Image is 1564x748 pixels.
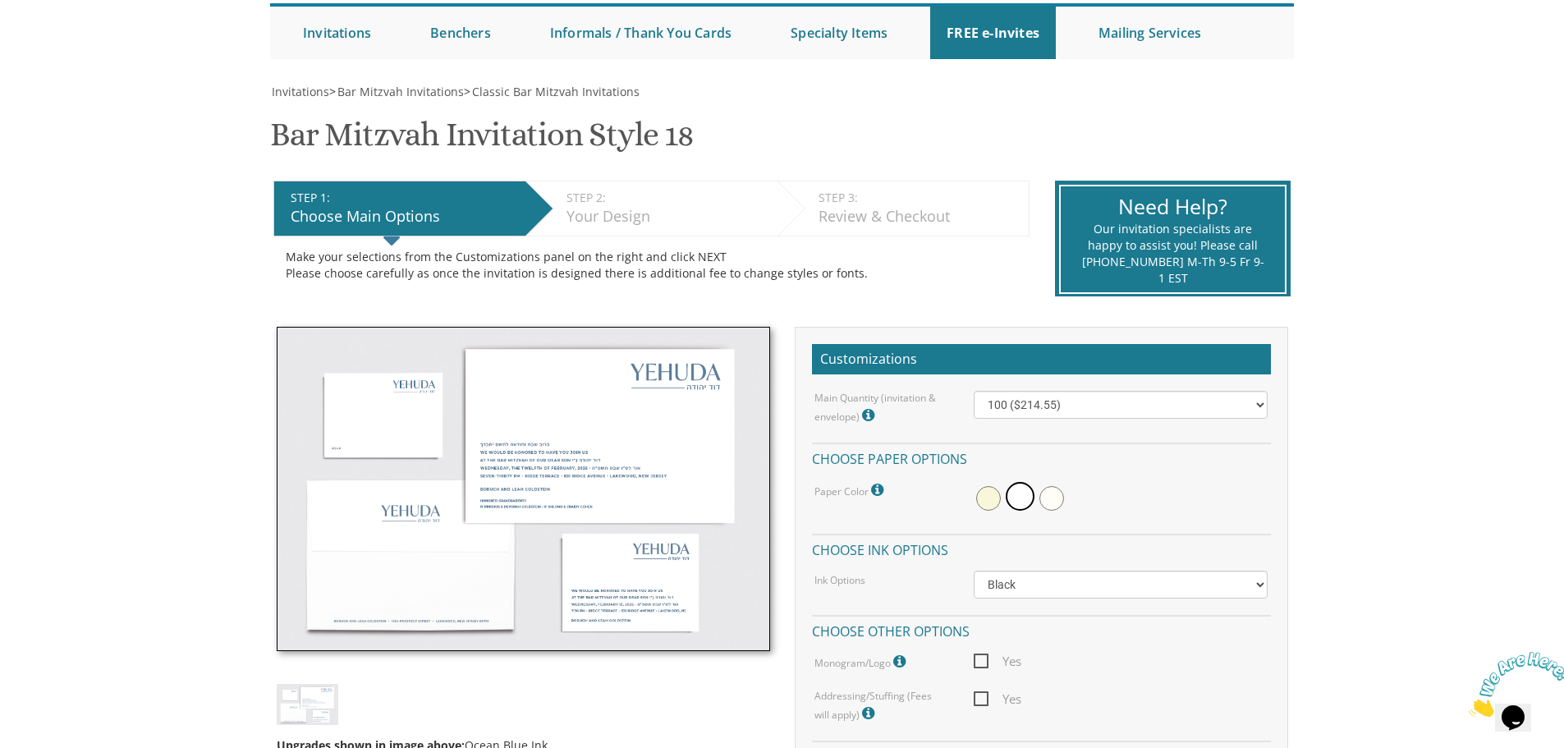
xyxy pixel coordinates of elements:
h2: Customizations [812,344,1271,375]
img: bminv-thumb-18.jpg [277,684,338,724]
a: FREE e-Invites [930,7,1056,59]
h4: Choose ink options [812,534,1271,562]
a: Mailing Services [1082,7,1218,59]
div: STEP 2: [566,190,769,206]
a: Classic Bar Mitzvah Invitations [470,84,640,99]
span: Classic Bar Mitzvah Invitations [472,84,640,99]
a: Informals / Thank You Cards [534,7,748,59]
img: bminv-thumb-18.jpg [277,327,770,652]
label: Monogram/Logo [814,651,910,672]
span: Invitations [272,84,329,99]
div: Choose Main Options [291,206,517,227]
label: Paper Color [814,480,887,501]
div: STEP 1: [291,190,517,206]
div: Make your selections from the Customizations panel on the right and click NEXT Please choose care... [286,249,1017,282]
a: Bar Mitzvah Invitations [336,84,464,99]
h4: Choose other options [812,615,1271,644]
a: Invitations [287,7,388,59]
span: Yes [974,651,1021,672]
div: Your Design [566,206,769,227]
span: > [464,84,640,99]
label: Addressing/Stuffing (Fees will apply) [814,689,949,724]
label: Ink Options [814,573,865,587]
a: Invitations [270,84,329,99]
div: Need Help? [1081,192,1264,222]
img: Chat attention grabber [7,7,108,71]
span: Yes [974,689,1021,709]
h1: Bar Mitzvah Invitation Style 18 [270,117,694,165]
span: > [329,84,464,99]
div: Review & Checkout [819,206,1020,227]
span: Bar Mitzvah Invitations [337,84,464,99]
a: Specialty Items [774,7,904,59]
label: Main Quantity (invitation & envelope) [814,391,949,426]
div: Our invitation specialists are happy to assist you! Please call [PHONE_NUMBER] M-Th 9-5 Fr 9-1 EST [1081,221,1264,287]
a: Benchers [414,7,507,59]
div: STEP 3: [819,190,1020,206]
iframe: chat widget [1462,645,1564,723]
h4: Choose paper options [812,443,1271,471]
